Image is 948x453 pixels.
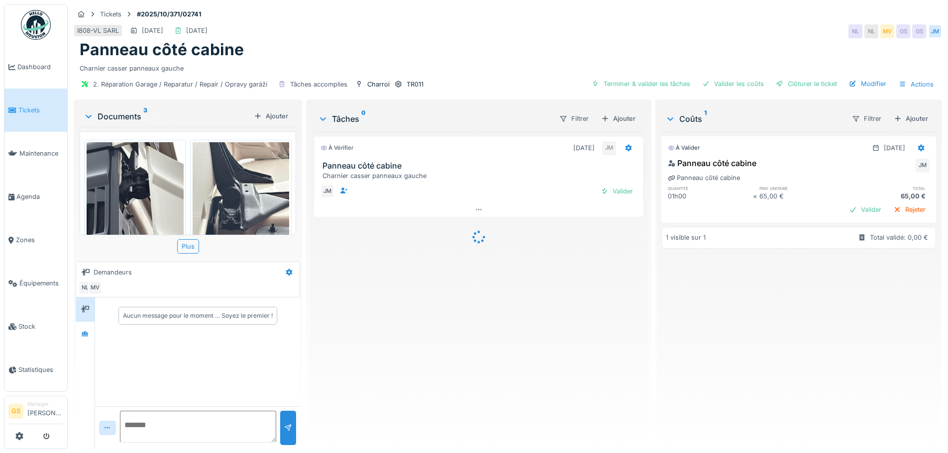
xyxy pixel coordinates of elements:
[597,112,639,125] div: Ajouter
[845,203,885,216] div: Valider
[21,10,51,40] img: Badge_color-CXgf-gQk.svg
[916,159,930,173] div: JM
[602,141,616,155] div: JM
[361,113,366,125] sup: 0
[759,185,844,191] h6: prix unitaire
[27,400,63,408] div: Manager
[668,173,740,182] div: Panneau côté cabine
[133,9,206,19] strong: #2025/10/371/02741
[896,24,910,38] div: GS
[912,24,926,38] div: GS
[890,112,932,125] div: Ajouter
[889,203,930,216] div: Rejeter
[16,192,63,201] span: Agenda
[665,113,843,125] div: Coûts
[704,113,707,125] sup: 1
[928,24,942,38] div: JM
[143,110,147,122] sup: 3
[16,235,63,245] span: Zones
[845,77,890,91] div: Modifier
[4,132,67,175] a: Maintenance
[847,111,886,126] div: Filtrer
[320,144,353,152] div: À vérifier
[18,105,63,115] span: Tickets
[4,175,67,218] a: Agenda
[186,26,208,35] div: [DATE]
[84,110,250,122] div: Documents
[597,184,637,198] div: Valider
[78,281,92,295] div: NL
[588,77,694,91] div: Terminer & valider les tâches
[668,191,753,201] div: 01h00
[94,268,132,277] div: Demandeurs
[870,233,928,242] div: Total validé: 0,00 €
[4,348,67,391] a: Statistiques
[698,77,768,91] div: Valider les coûts
[177,239,199,254] div: Plus
[844,185,930,191] h6: total
[407,80,423,89] div: TR011
[123,311,273,320] div: Aucun message pour le moment … Soyez le premier !
[320,184,334,198] div: JM
[848,24,862,38] div: NL
[894,77,938,91] div: Actions
[19,149,63,158] span: Maintenance
[193,142,290,271] img: 7udh3lc0npp1s0fsjwd6opkuhh38
[666,233,706,242] div: 1 visible sur 1
[4,89,67,132] a: Tickets
[19,278,63,288] span: Équipements
[322,161,638,171] h3: Panneau côté cabine
[844,191,930,201] div: 65,00 €
[884,143,905,153] div: [DATE]
[4,218,67,262] a: Zones
[87,142,184,271] img: 50hlqm3alovtjb0viiv3o6ybz0tw
[290,80,347,89] div: Tâches accomplies
[77,26,119,35] div: I808-VL SARL
[88,281,102,295] div: MV
[142,26,163,35] div: [DATE]
[80,40,244,59] h1: Panneau côté cabine
[93,80,267,89] div: 2. Réparation Garage / Reparatur / Repair / Opravy garáží
[80,60,936,73] div: Charnier casser panneaux gauche
[18,365,63,374] span: Statistiques
[367,80,390,89] div: Charroi
[8,400,63,424] a: GS Manager[PERSON_NAME]
[8,404,23,419] li: GS
[100,9,121,19] div: Tickets
[573,143,595,153] div: [DATE]
[753,191,759,201] div: ×
[668,144,700,152] div: À valider
[17,62,63,72] span: Dashboard
[250,109,292,123] div: Ajouter
[668,157,756,169] div: Panneau côté cabine
[555,111,593,126] div: Filtrer
[668,185,753,191] h6: quantité
[772,77,841,91] div: Clôturer le ticket
[318,113,550,125] div: Tâches
[864,24,878,38] div: NL
[880,24,894,38] div: MV
[759,191,844,201] div: 65,00 €
[4,305,67,348] a: Stock
[4,45,67,89] a: Dashboard
[322,171,638,181] div: Charnier casser panneaux gauche
[18,322,63,331] span: Stock
[4,262,67,305] a: Équipements
[27,400,63,422] li: [PERSON_NAME]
